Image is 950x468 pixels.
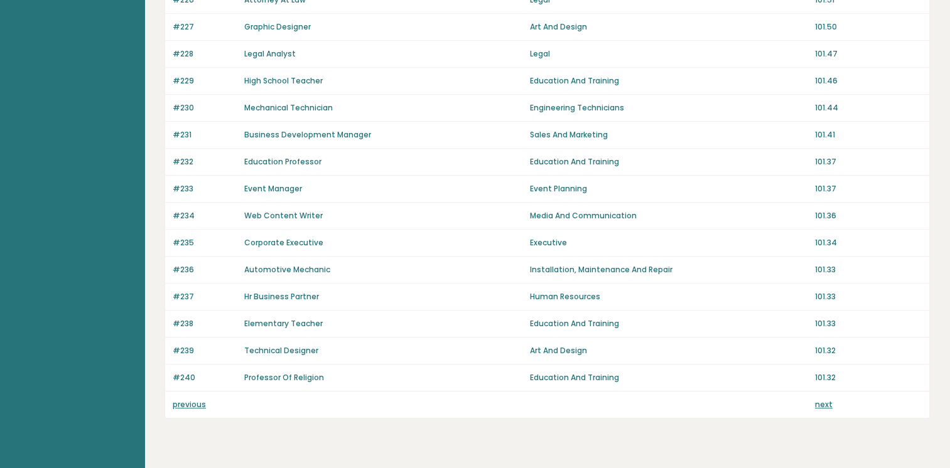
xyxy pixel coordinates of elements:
[815,399,833,410] a: next
[815,75,922,87] p: 101.46
[173,345,237,356] p: #239
[244,237,323,248] a: Corporate Executive
[173,237,237,248] p: #235
[244,48,296,59] a: Legal Analyst
[815,21,922,33] p: 101.50
[529,291,807,302] p: Human Resources
[173,102,237,114] p: #230
[244,345,318,356] a: Technical Designer
[529,264,807,275] p: Installation, Maintenance And Repair
[244,264,330,275] a: Automotive Mechanic
[529,129,807,141] p: Sales And Marketing
[815,291,922,302] p: 101.33
[529,75,807,87] p: Education And Training
[529,345,807,356] p: Art And Design
[173,210,237,221] p: #234
[244,210,323,221] a: Web Content Writer
[815,183,922,194] p: 101.37
[815,129,922,141] p: 101.41
[529,237,807,248] p: Executive
[244,21,311,32] a: Graphic Designer
[815,156,922,168] p: 101.37
[244,75,323,86] a: High School Teacher
[815,237,922,248] p: 101.34
[815,372,922,383] p: 101.32
[815,210,922,221] p: 101.36
[173,183,237,194] p: #233
[173,264,237,275] p: #236
[173,372,237,383] p: #240
[173,291,237,302] p: #237
[173,21,237,33] p: #227
[173,399,206,410] a: previous
[815,318,922,329] p: 101.33
[815,48,922,60] p: 101.47
[173,318,237,329] p: #238
[173,129,237,141] p: #231
[244,129,371,140] a: Business Development Manager
[244,183,302,194] a: Event Manager
[815,345,922,356] p: 101.32
[815,102,922,114] p: 101.44
[173,156,237,168] p: #232
[529,210,807,221] p: Media And Communication
[529,183,807,194] p: Event Planning
[529,21,807,33] p: Art And Design
[815,264,922,275] p: 101.33
[529,102,807,114] p: Engineering Technicians
[529,372,807,383] p: Education And Training
[244,318,323,329] a: Elementary Teacher
[529,48,807,60] p: Legal
[529,156,807,168] p: Education And Training
[244,291,319,302] a: Hr Business Partner
[244,372,324,383] a: Professor Of Religion
[244,156,321,167] a: Education Professor
[173,75,237,87] p: #229
[173,48,237,60] p: #228
[244,102,333,113] a: Mechanical Technician
[529,318,807,329] p: Education And Training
